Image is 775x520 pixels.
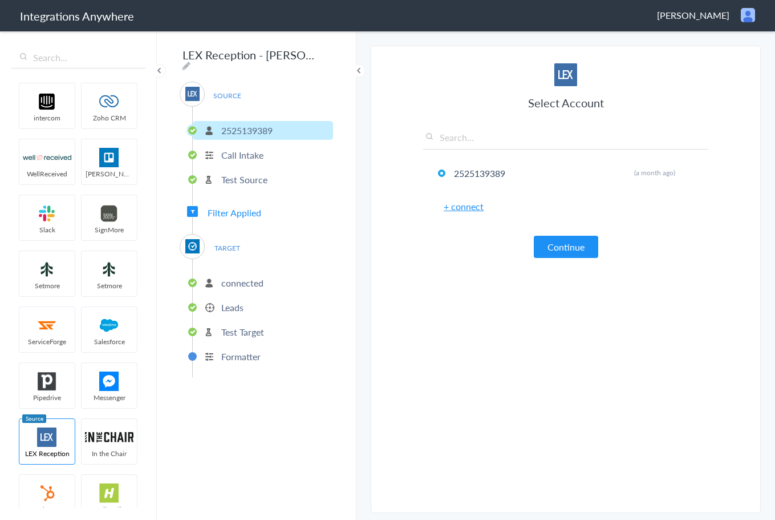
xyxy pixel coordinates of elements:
[85,148,133,167] img: trello.png
[82,449,137,458] span: In the Chair
[19,449,75,458] span: LEX Reception
[185,87,200,101] img: lex-app-logo.svg
[19,169,75,179] span: WellReceived
[423,95,708,111] h3: Select Account
[82,505,137,514] span: HelloSells
[657,9,729,22] span: [PERSON_NAME]
[205,240,249,256] span: TARGET
[23,372,71,391] img: pipedrive.png
[741,8,755,22] img: user.png
[85,260,133,279] img: setmoreNew.jpg
[11,47,145,68] input: Search...
[85,92,133,111] img: zoho-logo.svg
[423,131,708,150] input: Search...
[23,204,71,223] img: slack-logo.svg
[85,372,133,391] img: FBM.png
[221,301,244,314] p: Leads
[205,88,249,103] span: SOURCE
[19,393,75,402] span: Pipedrive
[85,428,133,447] img: inch-logo.svg
[23,428,71,447] img: lex-app-logo.svg
[221,276,263,289] p: connected
[82,169,137,179] span: [PERSON_NAME]
[444,200,484,213] a: + connect
[82,225,137,235] span: SignMore
[221,148,263,162] p: Call Intake
[23,92,71,111] img: intercom-logo.svg
[19,281,75,291] span: Setmore
[23,316,71,335] img: serviceforge-icon.png
[82,113,137,123] span: Zoho CRM
[221,124,273,137] p: 2525139389
[85,204,133,223] img: signmore-logo.png
[634,168,675,178] span: (a month ago)
[23,483,71,503] img: hubspot-logo.svg
[19,505,75,514] span: HubSpot
[82,281,137,291] span: Setmore
[20,8,134,24] h1: Integrations Anywhere
[208,206,261,219] span: Filter Applied
[19,337,75,346] span: ServiceForge
[221,173,267,186] p: Test Source
[19,113,75,123] span: intercom
[23,148,71,167] img: wr-logo.svg
[534,236,598,258] button: Continue
[19,225,75,235] span: Slack
[23,260,71,279] img: setmoreNew.jpg
[82,393,137,402] span: Messenger
[82,337,137,346] span: Salesforce
[554,63,577,86] img: lex-app-logo.svg
[221,350,261,363] p: Formatter
[221,325,264,338] p: Test Target
[185,239,200,253] img: Clio.jpg
[85,483,133,503] img: hs-app-logo.svg
[85,316,133,335] img: salesforce-logo.svg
